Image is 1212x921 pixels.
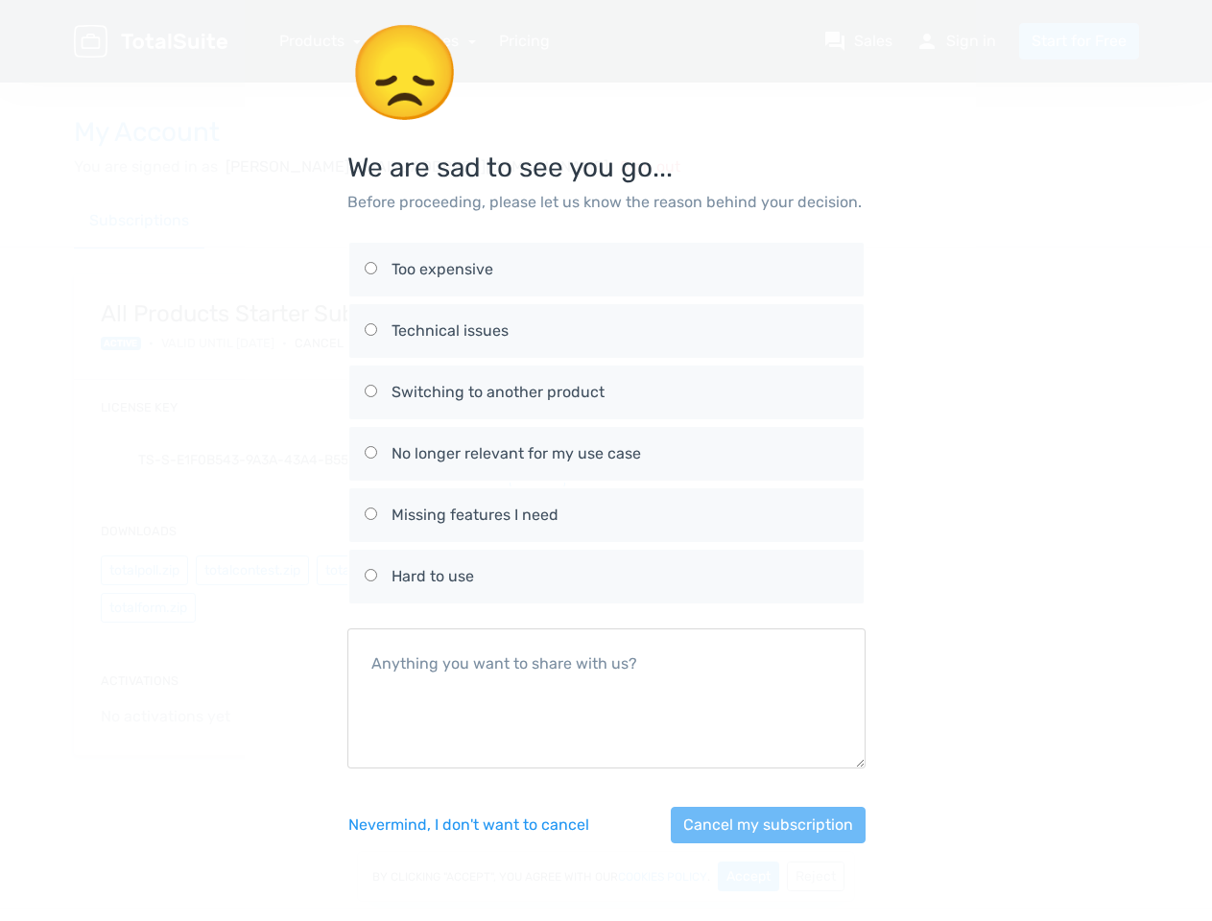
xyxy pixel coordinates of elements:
div: Too expensive [392,258,848,281]
div: No longer relevant for my use case [392,442,848,465]
input: Too expensive Too expensive [365,262,377,274]
div: Switching to another product [392,381,848,404]
label: No longer relevant for my use case [365,427,848,481]
label: Too expensive [365,243,848,296]
p: Before proceeding, please let us know the reason behind your decision. [347,191,866,214]
div: Hard to use [392,565,848,588]
input: No longer relevant for my use case No longer relevant for my use case [365,446,377,459]
label: Hard to use [365,550,848,603]
input: Technical issues Technical issues [365,323,377,336]
input: Hard to use Hard to use [365,569,377,581]
button: Nevermind, I don't want to cancel [347,807,590,843]
label: Switching to another product [365,366,848,419]
span: 😞 [347,18,463,128]
input: Missing features I need Missing features I need [365,508,377,520]
label: Technical issues [365,304,848,358]
input: Switching to another product Switching to another product [365,385,377,397]
div: Missing features I need [392,504,848,527]
div: Technical issues [392,319,848,342]
button: Cancel my subscription [671,807,866,843]
label: Missing features I need [365,488,848,542]
h3: We are sad to see you go... [347,23,866,183]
